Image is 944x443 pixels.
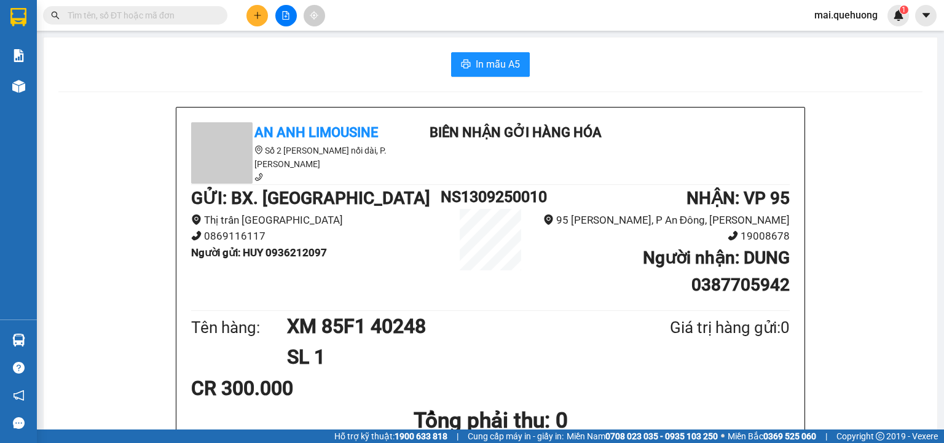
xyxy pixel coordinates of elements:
[13,362,25,374] span: question-circle
[605,431,718,441] strong: 0708 023 035 - 0935 103 250
[643,248,790,295] b: Người nhận : DUNG 0387705942
[310,11,318,20] span: aim
[430,125,602,140] b: Biên nhận gởi hàng hóa
[13,390,25,401] span: notification
[275,5,297,26] button: file-add
[254,173,263,181] span: phone
[12,80,25,93] img: warehouse-icon
[12,334,25,347] img: warehouse-icon
[567,429,718,443] span: Miền Nam
[191,212,441,229] li: Thị trấn [GEOGRAPHIC_DATA]
[457,429,458,443] span: |
[191,315,287,340] div: Tên hàng:
[334,429,447,443] span: Hỗ trợ kỹ thuật:
[253,11,262,20] span: plus
[902,6,906,14] span: 1
[921,10,932,21] span: caret-down
[12,49,25,62] img: solution-icon
[804,7,887,23] span: mai.quehuong
[686,188,790,208] b: NHẬN : VP 95
[51,11,60,20] span: search
[191,373,388,404] div: CR 300.000
[468,429,564,443] span: Cung cấp máy in - giấy in:
[441,185,540,209] h1: NS1309250010
[287,311,610,342] h1: XM 85F1 40248
[721,434,725,439] span: ⚪️
[13,417,25,429] span: message
[728,230,738,241] span: phone
[10,8,26,26] img: logo-vxr
[825,429,827,443] span: |
[540,228,790,245] li: 19008678
[281,11,290,20] span: file-add
[915,5,937,26] button: caret-down
[610,315,790,340] div: Giá trị hàng gửi: 0
[728,429,816,443] span: Miền Bắc
[191,188,430,208] b: GỬI : BX. [GEOGRAPHIC_DATA]
[543,214,554,225] span: environment
[893,10,904,21] img: icon-new-feature
[876,432,884,441] span: copyright
[476,57,520,72] span: In mẫu A5
[763,431,816,441] strong: 0369 525 060
[68,9,213,22] input: Tìm tên, số ĐT hoặc mã đơn
[191,214,202,225] span: environment
[540,212,790,229] li: 95 [PERSON_NAME], P An Đông, [PERSON_NAME]
[254,125,378,140] b: An Anh Limousine
[191,144,412,171] li: Số 2 [PERSON_NAME] nối dài, P. [PERSON_NAME]
[304,5,325,26] button: aim
[191,230,202,241] span: phone
[191,246,327,259] b: Người gửi : HUY 0936212097
[287,342,610,372] h1: SL 1
[246,5,268,26] button: plus
[254,146,263,154] span: environment
[191,228,441,245] li: 0869116117
[900,6,908,14] sup: 1
[395,431,447,441] strong: 1900 633 818
[461,59,471,71] span: printer
[451,52,530,77] button: printerIn mẫu A5
[191,404,790,437] h1: Tổng phải thu: 0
